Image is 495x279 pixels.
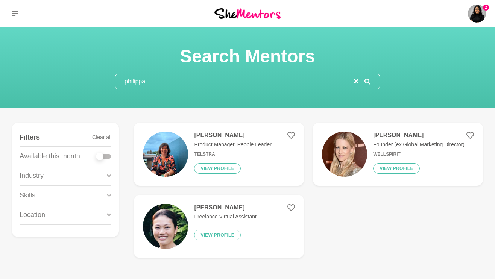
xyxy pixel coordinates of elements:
img: She Mentors Logo [214,8,281,18]
h4: Filters [20,133,40,142]
img: Pretti Amin [468,5,486,23]
a: [PERSON_NAME]Product Manager, People LeaderTelstraView profile [134,123,304,186]
h6: Telstra [194,152,271,157]
img: da77c76bee537fb7e820444eae8a8ce5e534b52b-371x433.jpg [322,132,367,177]
a: Pretti Amin2 [468,5,486,23]
button: Clear all [92,129,111,146]
h1: Search Mentors [115,45,380,68]
button: View profile [194,230,241,240]
p: Product Manager, People Leader [194,141,271,149]
img: 537bf1279ae339f29a95704064b1b194eed7836f-1206x1608.jpg [143,132,188,177]
p: Location [20,210,45,220]
h6: WELLSPIRIT [373,152,465,157]
p: Industry [20,171,44,181]
p: Founder (ex Global Marketing Director) [373,141,465,149]
h4: [PERSON_NAME] [194,132,271,139]
input: Search mentors [115,74,354,89]
a: [PERSON_NAME]Founder (ex Global Marketing Director)WELLSPIRITView profile [313,123,483,186]
button: View profile [194,163,241,174]
span: 2 [483,5,489,11]
h4: [PERSON_NAME] [373,132,465,139]
button: View profile [373,163,420,174]
h4: [PERSON_NAME] [194,204,257,211]
p: Skills [20,190,35,200]
p: Freelance Virtual Assistant [194,213,257,221]
p: Available this month [20,151,80,161]
a: [PERSON_NAME]Freelance Virtual AssistantView profile [134,195,304,258]
img: 558485968fa5a5aa9ae15a2482ecb24de488669d-282x353.jpg [143,204,188,249]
